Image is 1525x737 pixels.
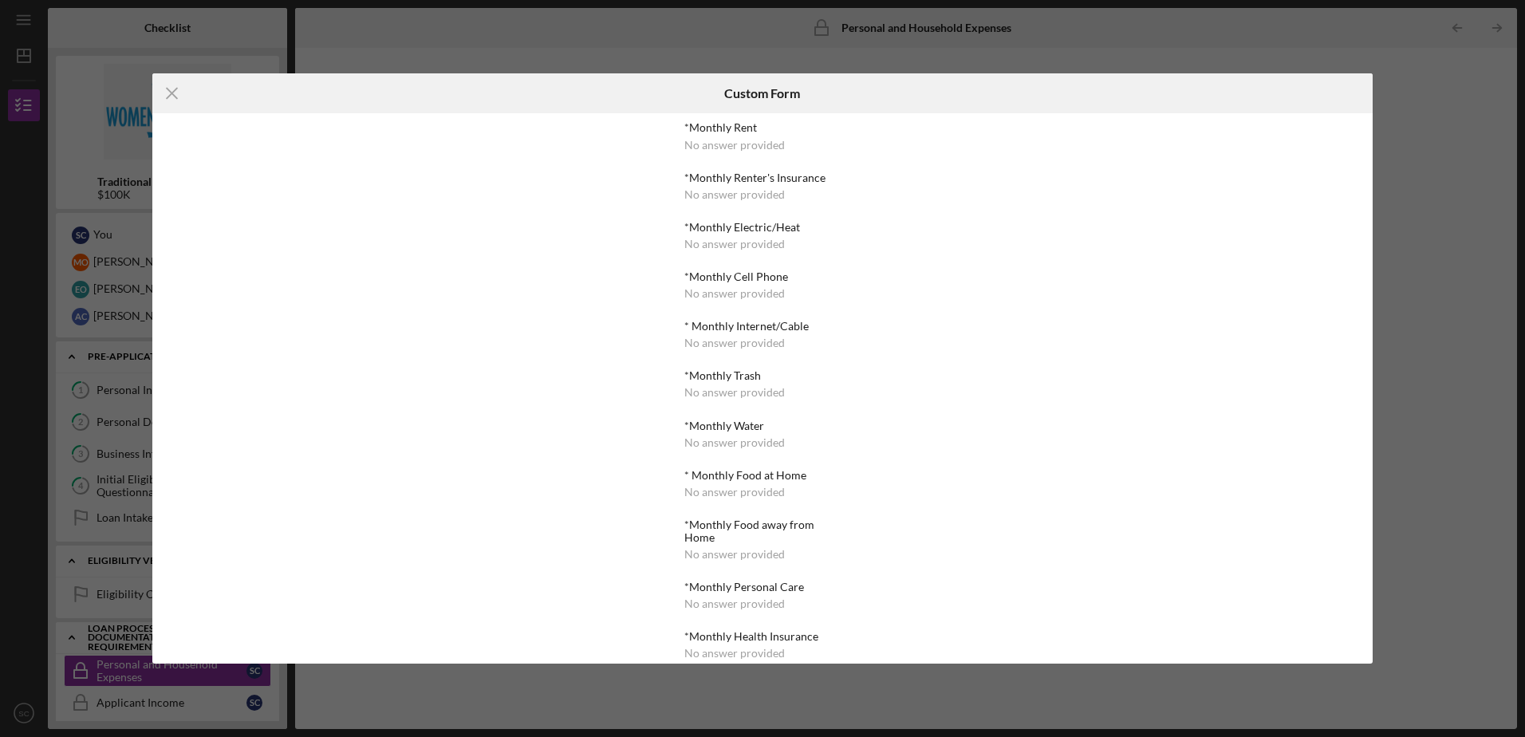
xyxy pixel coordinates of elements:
div: No answer provided [684,486,785,499]
div: *Monthly Rent [684,121,840,134]
div: *Monthly Personal Care [684,581,840,593]
div: *Monthly Renter's Insurance [684,171,840,184]
div: No answer provided [684,188,785,201]
div: No answer provided [684,337,785,349]
div: No answer provided [684,647,785,660]
div: *Monthly Electric/Heat [684,221,840,234]
div: *Monthly Cell Phone [684,270,840,283]
div: No answer provided [684,238,785,250]
div: * Monthly Food at Home [684,469,840,482]
div: *Monthly Water [684,420,840,432]
h6: Custom Form [724,86,800,100]
div: No answer provided [684,386,785,399]
div: No answer provided [684,287,785,300]
div: *Monthly Food away from Home [684,518,840,544]
div: No answer provided [684,597,785,610]
div: *Monthly Trash [684,369,840,382]
div: No answer provided [684,548,785,561]
div: *Monthly Health Insurance [684,630,840,643]
div: No answer provided [684,436,785,449]
div: * Monthly Internet/Cable [684,320,840,333]
div: No answer provided [684,139,785,152]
